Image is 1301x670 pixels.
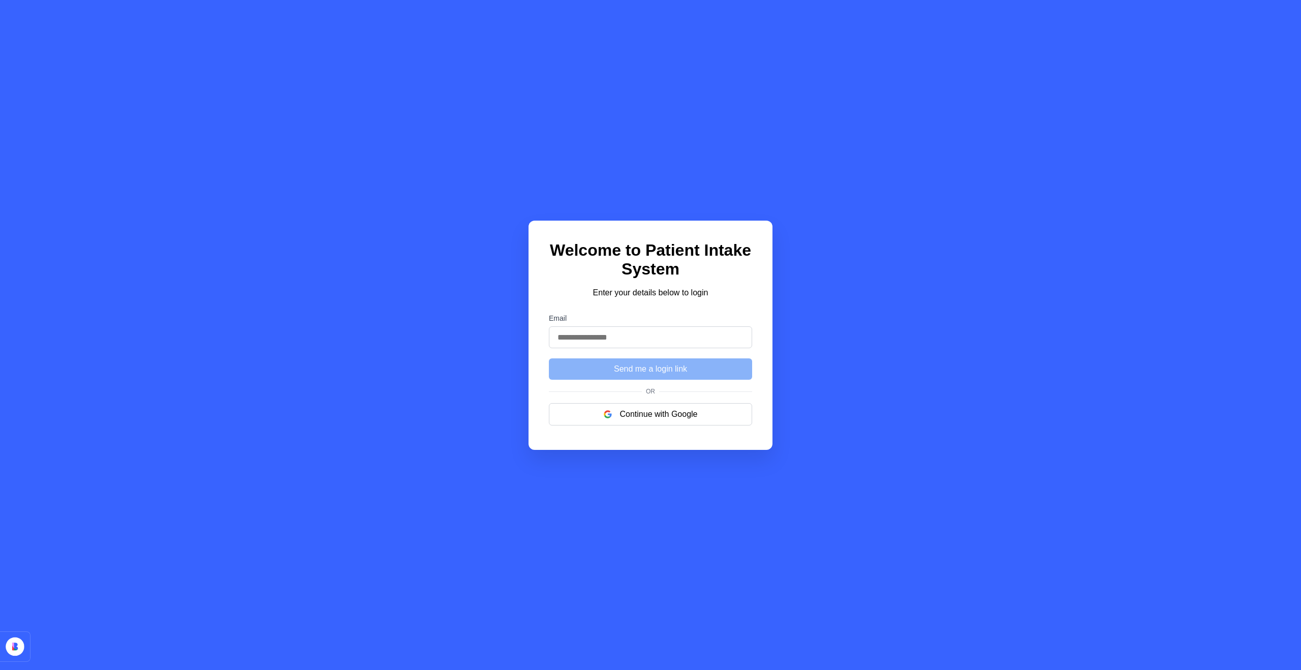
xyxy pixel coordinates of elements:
[604,410,612,418] img: google logo
[549,314,752,322] label: Email
[549,358,752,380] button: Send me a login link
[642,388,659,395] span: Or
[549,403,752,425] button: Continue with Google
[549,287,752,299] p: Enter your details below to login
[549,241,752,279] h1: Welcome to Patient Intake System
